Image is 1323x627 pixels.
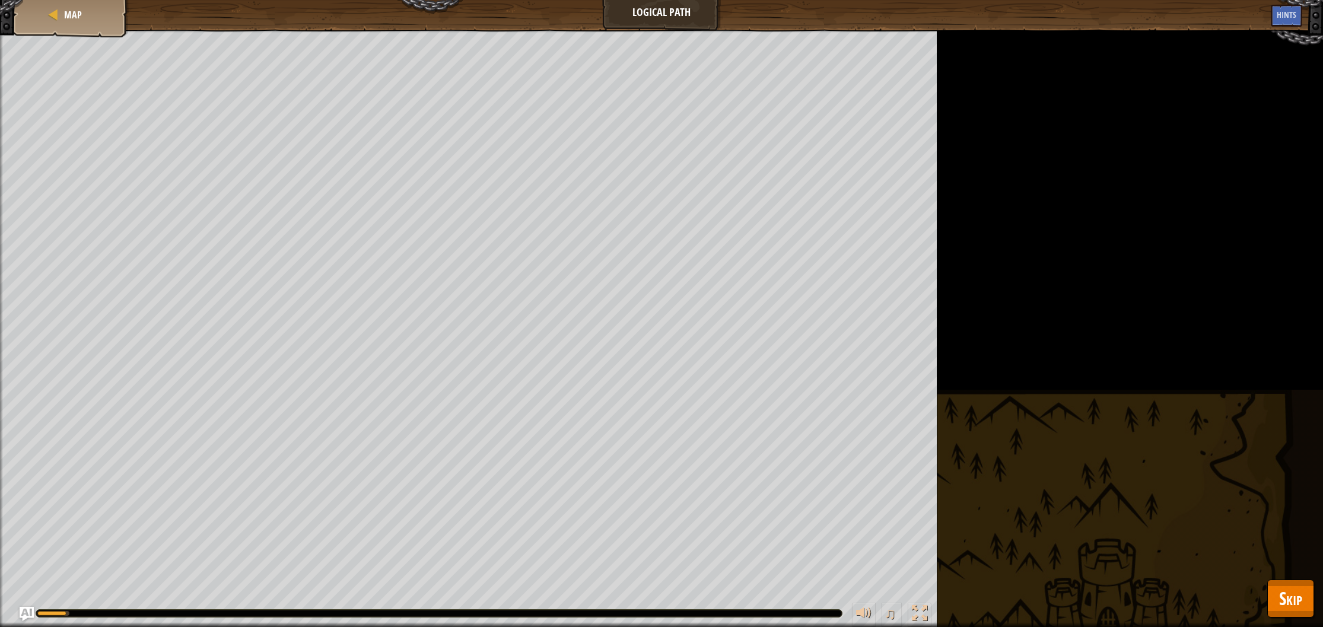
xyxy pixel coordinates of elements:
span: ♫ [884,604,896,622]
button: Toggle fullscreen [908,603,931,627]
a: Map [61,8,82,21]
span: Map [64,8,82,21]
span: Hints [1277,9,1296,20]
button: ♫ [882,603,902,627]
button: Ask AI [20,607,34,621]
button: Skip [1267,580,1314,618]
button: Adjust volume [852,603,876,627]
span: Skip [1279,586,1302,610]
